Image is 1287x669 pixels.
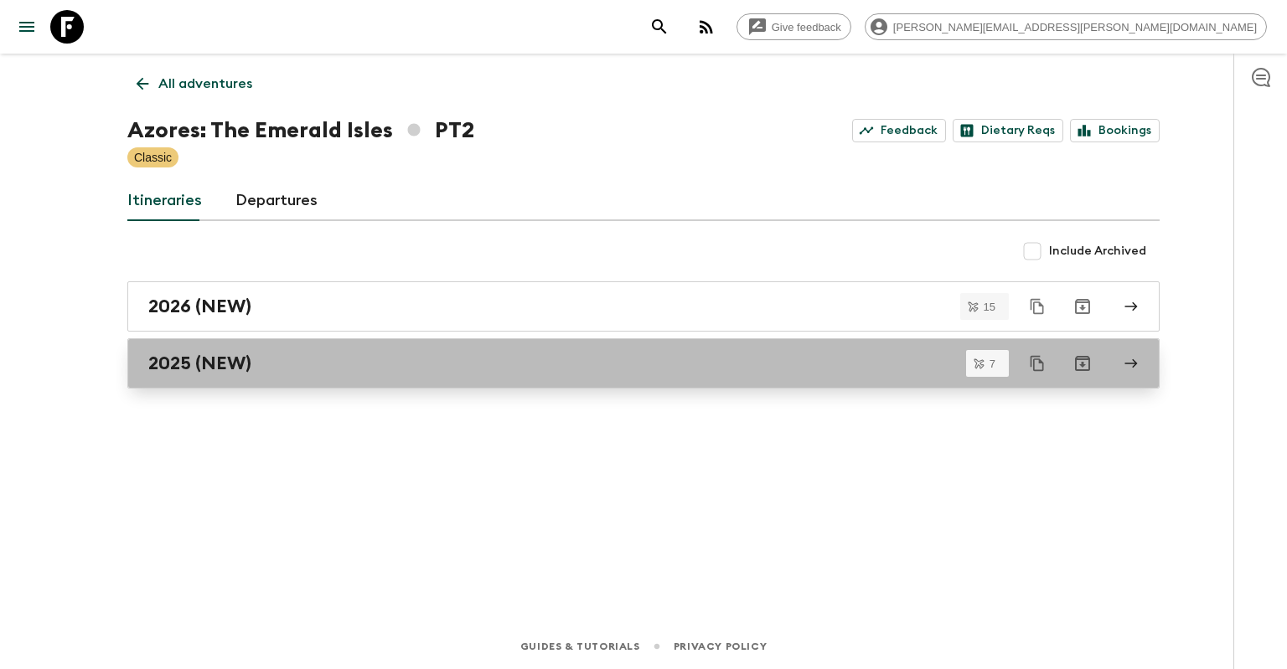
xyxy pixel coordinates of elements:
div: [PERSON_NAME][EMAIL_ADDRESS][PERSON_NAME][DOMAIN_NAME] [865,13,1267,40]
a: All adventures [127,67,261,100]
button: Archive [1066,347,1099,380]
span: 15 [974,301,1005,312]
p: All adventures [158,74,252,94]
span: 7 [979,358,1005,369]
a: Give feedback [737,13,851,40]
button: Duplicate [1022,348,1052,378]
a: 2026 (NEW) [127,281,1160,332]
a: Itineraries [127,181,202,221]
a: Dietary Reqs [953,119,1063,142]
a: Guides & Tutorials [520,637,640,656]
p: Classic [134,149,172,166]
a: Bookings [1070,119,1160,142]
a: Feedback [852,119,946,142]
a: 2025 (NEW) [127,338,1160,389]
span: Give feedback [762,21,850,33]
button: Duplicate [1022,291,1052,322]
span: Include Archived [1049,243,1146,260]
button: menu [10,10,44,44]
a: Departures [235,181,318,221]
h2: 2025 (NEW) [148,353,251,374]
button: search adventures [643,10,676,44]
button: Archive [1066,290,1099,323]
a: Privacy Policy [674,637,767,656]
h2: 2026 (NEW) [148,296,251,317]
h1: Azores: The Emerald Isles PT2 [127,114,474,147]
span: [PERSON_NAME][EMAIL_ADDRESS][PERSON_NAME][DOMAIN_NAME] [884,21,1266,33]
